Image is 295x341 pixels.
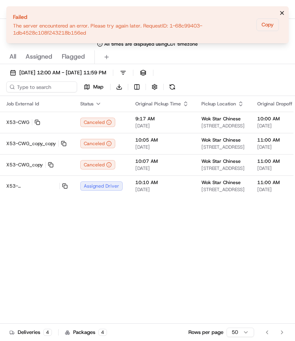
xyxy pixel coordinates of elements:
[93,83,103,90] span: Map
[9,329,52,336] div: Deliveries
[5,111,63,125] a: 📗Knowledge Base
[6,119,29,125] span: X53-CWG
[135,137,189,143] span: 10:05 AM
[135,186,189,193] span: [DATE]
[43,329,52,336] div: 4
[80,160,115,170] button: Canceled
[6,162,53,168] button: X53-CWG_copy
[135,123,189,129] span: [DATE]
[6,119,40,125] button: X53-CWG
[80,81,107,92] button: Map
[6,140,66,147] button: X53-CWG_copy_copy
[8,7,24,23] img: Nash
[6,81,77,92] input: Type to search
[98,329,107,336] div: 4
[8,31,143,44] p: Welcome 👋
[27,75,129,83] div: Start new chat
[201,158,241,164] span: Wok Star Chinese
[201,179,241,186] span: Wok Star Chinese
[201,116,241,122] span: Wok Star Chinese
[26,52,52,61] span: Assigned
[8,114,14,121] div: 📗
[135,144,189,150] span: [DATE]
[80,101,94,107] span: Status
[256,18,279,31] button: Copy
[65,329,107,336] div: Packages
[6,183,57,189] span: X53-CWG_copy_copy_copy
[78,133,95,139] span: Pylon
[19,69,106,76] span: [DATE] 12:00 AM - [DATE] 11:59 PM
[201,137,241,143] span: Wok Star Chinese
[201,144,245,150] span: [STREET_ADDRESS]
[6,140,56,147] span: X53-CWG_copy_copy
[13,22,253,37] div: The server encountered an error. Please try again later. RequestID: 1-68c99403-1db4528c108f243218...
[6,183,68,189] button: X53-CWG_copy_copy_copy
[63,111,129,125] a: 💻API Documentation
[135,116,189,122] span: 9:17 AM
[9,52,16,61] span: All
[167,81,178,92] button: Refresh
[201,186,245,193] span: [STREET_ADDRESS]
[66,114,73,121] div: 💻
[74,114,126,122] span: API Documentation
[20,50,142,59] input: Got a question? Start typing here...
[135,179,189,186] span: 10:10 AM
[80,118,115,127] button: Canceled
[80,139,115,148] button: Canceled
[55,133,95,139] a: Powered byPylon
[62,52,85,61] span: Flagged
[135,165,189,171] span: [DATE]
[8,75,22,89] img: 1736555255976-a54dd68f-1ca7-489b-9aae-adbdc363a1c4
[135,101,181,107] span: Original Pickup Time
[134,77,143,87] button: Start new chat
[6,162,43,168] span: X53-CWG_copy
[201,165,245,171] span: [STREET_ADDRESS]
[27,83,100,89] div: We're available if you need us!
[188,329,223,336] p: Rows per page
[6,67,110,78] button: [DATE] 12:00 AM - [DATE] 11:59 PM
[201,101,236,107] span: Pickup Location
[13,13,253,21] div: Failed
[16,114,60,122] span: Knowledge Base
[6,101,39,107] span: Job External Id
[135,158,189,164] span: 10:07 AM
[201,123,245,129] span: [STREET_ADDRESS]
